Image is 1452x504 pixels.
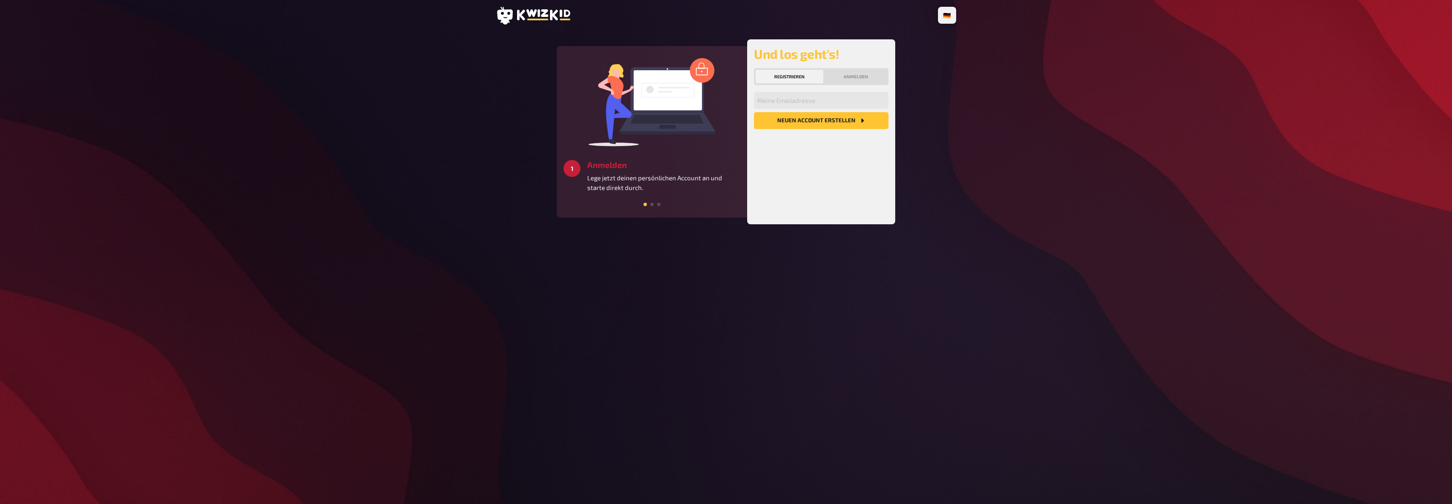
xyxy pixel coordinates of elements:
button: Anmelden [825,70,887,83]
img: log in [588,58,715,146]
p: Lege jetzt deinen persönlichen Account an und starte direkt durch. [587,173,740,192]
h3: Anmelden [587,160,740,170]
div: 1 [564,160,580,177]
button: Registrieren [756,70,823,83]
button: Neuen Account Erstellen [754,112,888,129]
li: 🇩🇪 [940,8,954,22]
h2: Und los geht's! [754,46,888,61]
input: Meine Emailadresse [754,92,888,109]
